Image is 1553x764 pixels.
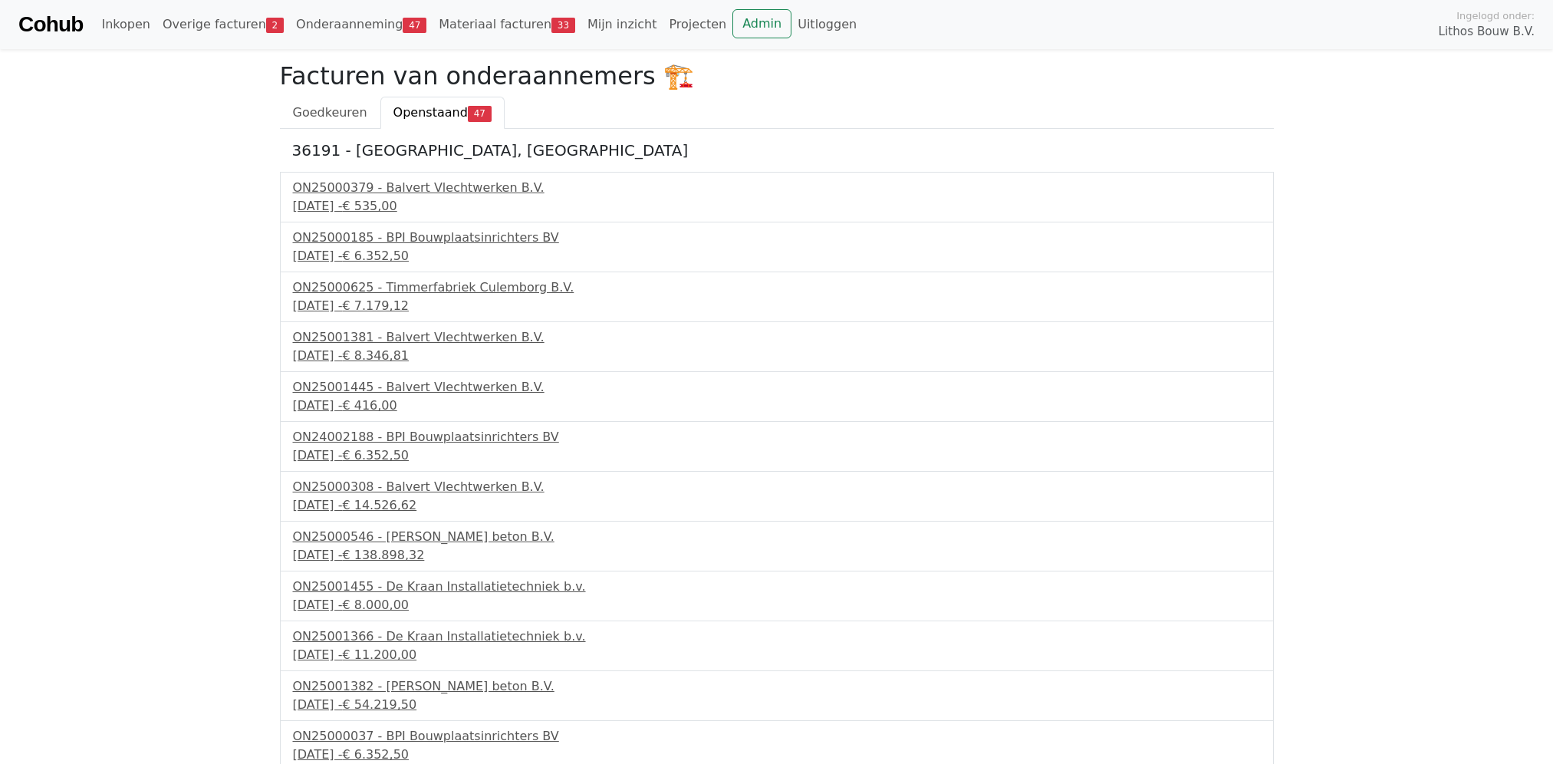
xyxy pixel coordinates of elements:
span: Openstaand [393,105,468,120]
span: € 138.898,32 [342,548,424,562]
a: ON25001381 - Balvert Vlechtwerken B.V.[DATE] -€ 8.346,81 [293,328,1261,365]
div: ON25000185 - BPI Bouwplaatsinrichters BV [293,229,1261,247]
div: ON25001455 - De Kraan Installatietechniek b.v. [293,578,1261,596]
div: [DATE] - [293,397,1261,415]
a: Mijn inzicht [581,9,663,40]
div: ON25000379 - Balvert Vlechtwerken B.V. [293,179,1261,197]
span: 33 [551,18,575,33]
span: € 535,00 [342,199,396,213]
span: Goedkeuren [293,105,367,120]
div: ON25000625 - Timmerfabriek Culemborg B.V. [293,278,1261,297]
a: ON25001382 - [PERSON_NAME] beton B.V.[DATE] -€ 54.219,50 [293,677,1261,714]
a: ON25001455 - De Kraan Installatietechniek b.v.[DATE] -€ 8.000,00 [293,578,1261,614]
h2: Facturen van onderaannemers 🏗️ [280,61,1274,91]
a: ON25001366 - De Kraan Installatietechniek b.v.[DATE] -€ 11.200,00 [293,627,1261,664]
a: Admin [732,9,791,38]
span: € 6.352,50 [342,747,409,762]
div: [DATE] - [293,596,1261,614]
div: [DATE] - [293,247,1261,265]
div: [DATE] - [293,197,1261,216]
a: Goedkeuren [280,97,380,129]
div: [DATE] - [293,297,1261,315]
a: Overige facturen2 [156,9,290,40]
div: ON25001366 - De Kraan Installatietechniek b.v. [293,627,1261,646]
div: [DATE] - [293,696,1261,714]
div: [DATE] - [293,746,1261,764]
span: € 8.346,81 [342,348,409,363]
div: [DATE] - [293,646,1261,664]
a: Onderaanneming47 [290,9,433,40]
span: Ingelogd onder: [1456,8,1535,23]
a: ON25001445 - Balvert Vlechtwerken B.V.[DATE] -€ 416,00 [293,378,1261,415]
span: € 7.179,12 [342,298,409,313]
a: ON25000185 - BPI Bouwplaatsinrichters BV[DATE] -€ 6.352,50 [293,229,1261,265]
span: € 6.352,50 [342,448,409,463]
div: [DATE] - [293,496,1261,515]
div: [DATE] - [293,446,1261,465]
div: ON25001445 - Balvert Vlechtwerken B.V. [293,378,1261,397]
span: € 11.200,00 [342,647,416,662]
div: ON25000546 - [PERSON_NAME] beton B.V. [293,528,1261,546]
span: Lithos Bouw B.V. [1439,23,1535,41]
a: ON25000546 - [PERSON_NAME] beton B.V.[DATE] -€ 138.898,32 [293,528,1261,565]
a: ON25000379 - Balvert Vlechtwerken B.V.[DATE] -€ 535,00 [293,179,1261,216]
div: [DATE] - [293,546,1261,565]
a: Uitloggen [791,9,863,40]
span: 2 [266,18,284,33]
span: 47 [403,18,426,33]
a: ON24002188 - BPI Bouwplaatsinrichters BV[DATE] -€ 6.352,50 [293,428,1261,465]
a: ON25000308 - Balvert Vlechtwerken B.V.[DATE] -€ 14.526,62 [293,478,1261,515]
div: [DATE] - [293,347,1261,365]
a: Inkopen [95,9,156,40]
a: Openstaand47 [380,97,505,129]
span: € 6.352,50 [342,249,409,263]
a: Materiaal facturen33 [433,9,581,40]
a: Cohub [18,6,83,43]
span: € 416,00 [342,398,396,413]
a: ON25000625 - Timmerfabriek Culemborg B.V.[DATE] -€ 7.179,12 [293,278,1261,315]
div: ON25000308 - Balvert Vlechtwerken B.V. [293,478,1261,496]
span: € 14.526,62 [342,498,416,512]
div: ON25000037 - BPI Bouwplaatsinrichters BV [293,727,1261,746]
span: € 54.219,50 [342,697,416,712]
a: ON25000037 - BPI Bouwplaatsinrichters BV[DATE] -€ 6.352,50 [293,727,1261,764]
span: 47 [468,106,492,121]
div: ON24002188 - BPI Bouwplaatsinrichters BV [293,428,1261,446]
div: ON25001381 - Balvert Vlechtwerken B.V. [293,328,1261,347]
div: ON25001382 - [PERSON_NAME] beton B.V. [293,677,1261,696]
span: € 8.000,00 [342,598,409,612]
h5: 36191 - [GEOGRAPHIC_DATA], [GEOGRAPHIC_DATA] [292,141,1262,160]
a: Projecten [663,9,732,40]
